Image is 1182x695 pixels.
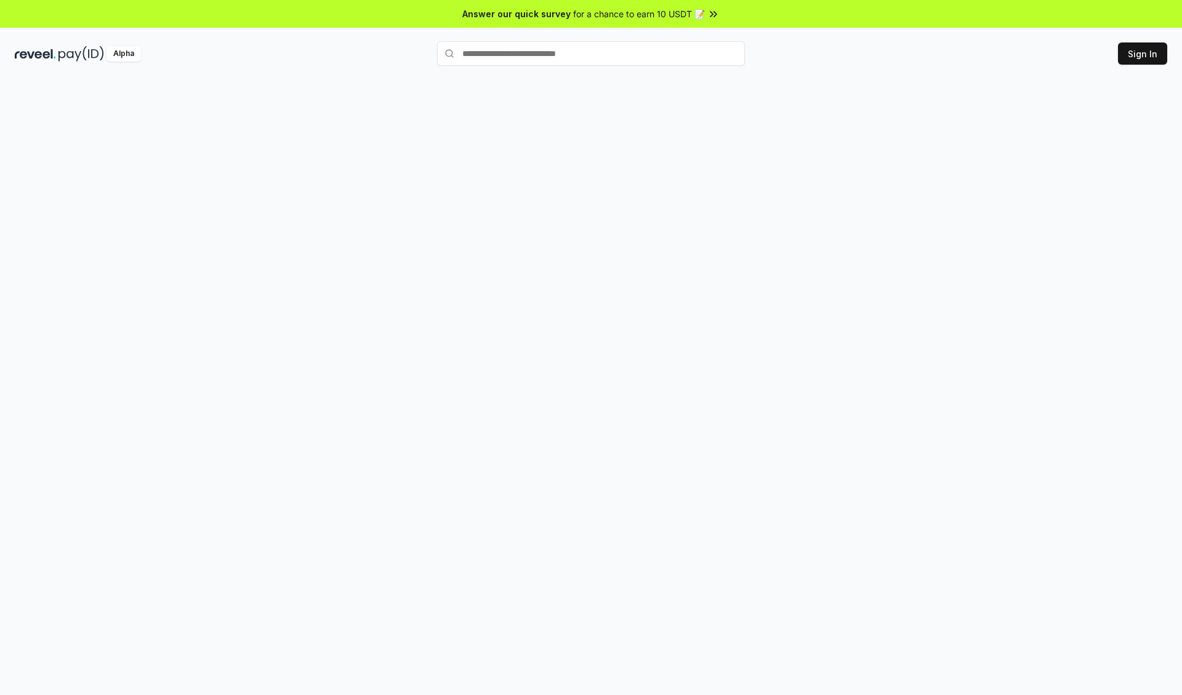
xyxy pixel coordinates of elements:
div: Alpha [107,46,141,62]
span: Answer our quick survey [462,7,571,20]
button: Sign In [1118,42,1167,65]
img: pay_id [58,46,104,62]
img: reveel_dark [15,46,56,62]
span: for a chance to earn 10 USDT 📝 [573,7,705,20]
